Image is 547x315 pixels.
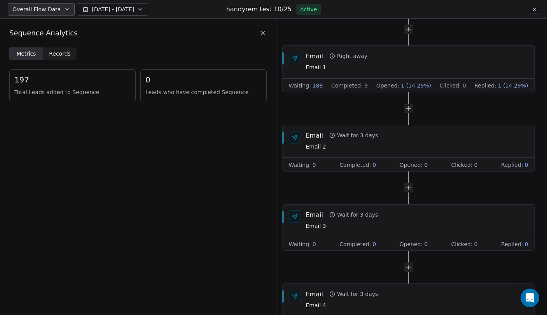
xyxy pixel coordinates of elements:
span: 0 [424,240,428,248]
div: Open Intercom Messenger [521,289,539,307]
span: Replied : [501,240,523,248]
button: Overall Flow Data [8,3,75,16]
span: Waiting : [289,240,311,248]
span: Waiting : [289,82,311,89]
span: Total Leads added to Sequence [14,88,131,96]
span: 0 [313,240,316,248]
span: Completed : [339,161,371,169]
div: Email [306,131,323,140]
span: Email 3 [306,222,378,231]
span: 0 [525,240,528,248]
span: 0 [474,161,478,169]
span: Leads who have completed Sequence [145,88,262,96]
div: Email [306,290,323,298]
span: [DATE] - [DATE] [92,5,134,13]
span: 0 [424,161,428,169]
span: 0 [372,161,376,169]
span: 9 [364,82,368,89]
span: 1 (14.29%) [498,82,528,89]
span: Replied : [501,161,523,169]
span: Email 1 [306,63,368,72]
span: Email 2 [306,143,378,151]
div: Email [306,210,323,219]
span: Email 4 [306,301,378,310]
div: EmailRight awayEmail 1Waiting:188Completed:9Opened:1 (14.29%)Clicked:0Replied:1 (14.29%) [282,45,535,92]
div: EmailWait for 3 daysEmail 2Waiting:9Completed:0Opened:0Clicked:0Replied:0 [282,125,535,171]
span: 0 [474,240,478,248]
div: Email [306,52,323,60]
span: Clicked : [451,240,473,248]
span: Completed : [331,82,363,89]
div: EmailWait for 3 daysEmail 3Waiting:0Completed:0Opened:0Clicked:0Replied:0 [282,204,535,251]
span: Replied : [474,82,496,89]
span: Sequence Analytics [9,28,77,38]
span: 197 [14,74,131,85]
span: 9 [313,161,316,169]
span: 0 [463,82,466,89]
h1: handyrem test 10/25 [226,5,292,14]
span: Opened : [400,240,423,248]
span: Clicked : [440,82,461,89]
span: Records [49,50,71,58]
span: Opened : [376,82,400,89]
span: 188 [313,82,323,89]
span: Overall Flow Data [12,5,61,13]
span: 0 [145,74,262,85]
button: [DATE] - [DATE] [78,3,148,16]
span: 0 [372,240,376,248]
span: Waiting : [289,161,311,169]
span: Active [300,5,317,13]
span: Clicked : [451,161,473,169]
span: Completed : [339,240,371,248]
span: 1 (14.29%) [401,82,431,89]
span: Opened : [400,161,423,169]
span: 0 [525,161,528,169]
